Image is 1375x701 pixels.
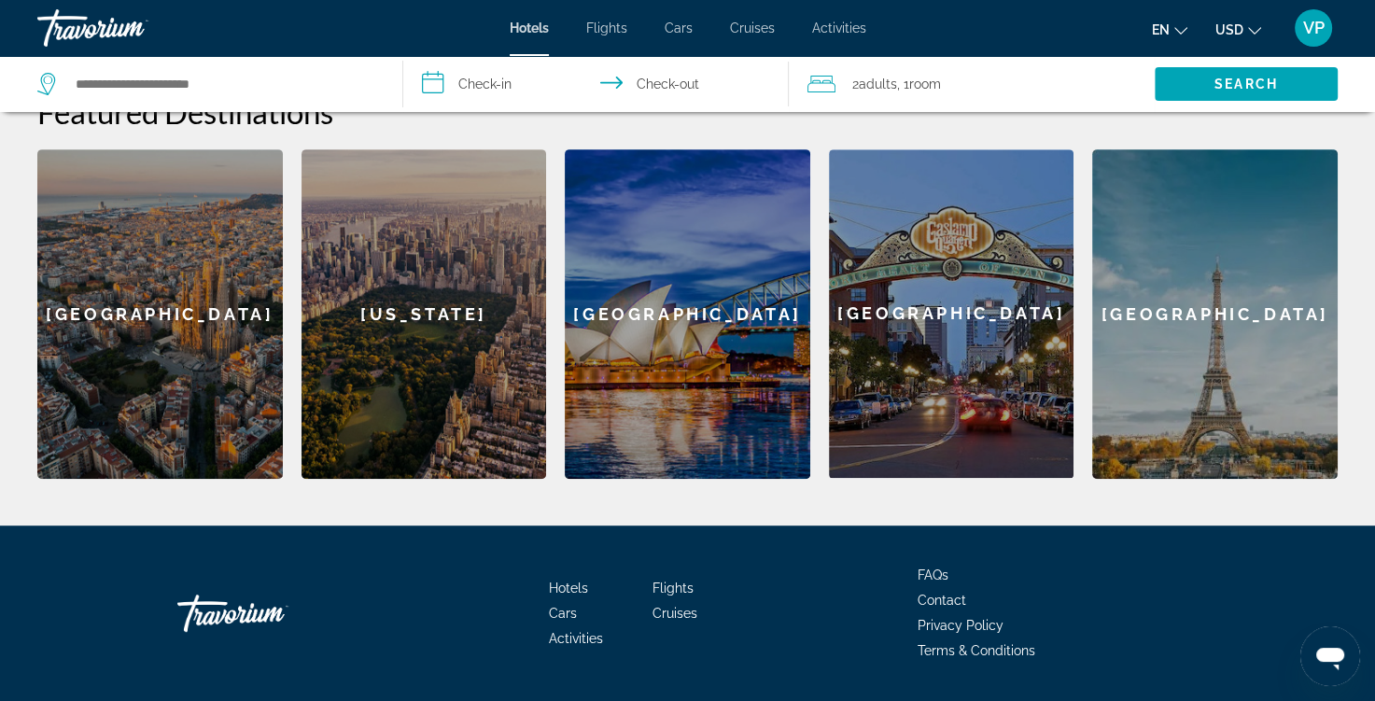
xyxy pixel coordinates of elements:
[1152,16,1187,43] button: Change language
[37,4,224,52] a: Travorium
[652,606,697,621] a: Cruises
[1214,77,1278,91] span: Search
[549,631,603,646] a: Activities
[565,149,810,479] a: Sydney[GEOGRAPHIC_DATA]
[852,71,897,97] span: 2
[730,21,775,35] a: Cruises
[829,149,1074,478] div: [GEOGRAPHIC_DATA]
[403,56,788,112] button: Select check in and out date
[1300,626,1360,686] iframe: Button to launch messaging window
[1215,22,1243,37] span: USD
[74,70,374,98] input: Search hotel destination
[37,149,283,479] div: [GEOGRAPHIC_DATA]
[1289,8,1338,48] button: User Menu
[37,93,1338,131] h2: Featured Destinations
[1092,149,1338,479] div: [GEOGRAPHIC_DATA]
[918,618,1003,633] a: Privacy Policy
[918,593,966,608] a: Contact
[665,21,693,35] a: Cars
[510,21,549,35] a: Hotels
[1155,67,1338,101] button: Search
[652,581,694,596] a: Flights
[1152,22,1170,37] span: en
[1303,19,1325,37] span: VP
[918,568,948,582] a: FAQs
[897,71,941,97] span: , 1
[1215,16,1261,43] button: Change currency
[302,149,547,479] div: [US_STATE]
[789,56,1155,112] button: Travelers: 2 adults, 0 children
[37,149,283,479] a: Barcelona[GEOGRAPHIC_DATA]
[918,643,1035,658] a: Terms & Conditions
[177,585,364,641] a: Go Home
[302,149,547,479] a: New York[US_STATE]
[549,581,588,596] a: Hotels
[586,21,627,35] a: Flights
[829,149,1074,479] a: San Diego[GEOGRAPHIC_DATA]
[909,77,941,91] span: Room
[565,149,810,479] div: [GEOGRAPHIC_DATA]
[549,606,577,621] a: Cars
[859,77,897,91] span: Adults
[1092,149,1338,479] a: Paris[GEOGRAPHIC_DATA]
[812,21,866,35] a: Activities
